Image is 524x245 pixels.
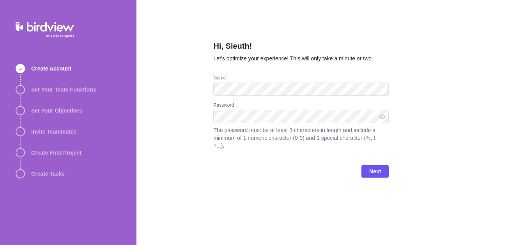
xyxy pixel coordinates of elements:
[31,128,76,136] span: Invite Teammates
[213,126,389,150] span: The password must be at least 8 characters in length and include a minimum of 1 numeric character...
[31,170,65,178] span: Create Tasks
[31,107,82,115] span: Set Your Objectives
[361,165,389,178] span: Next
[31,86,96,93] span: Set Your Team Functions
[213,75,389,83] div: Name
[369,167,381,176] span: Next
[31,65,71,72] span: Create Account
[213,55,373,62] span: Let’s optimize your experience! This will only take a minute or two.
[213,41,389,55] h2: Hi, Sleuth!
[31,149,81,157] span: Create First Project
[213,102,389,110] div: Password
